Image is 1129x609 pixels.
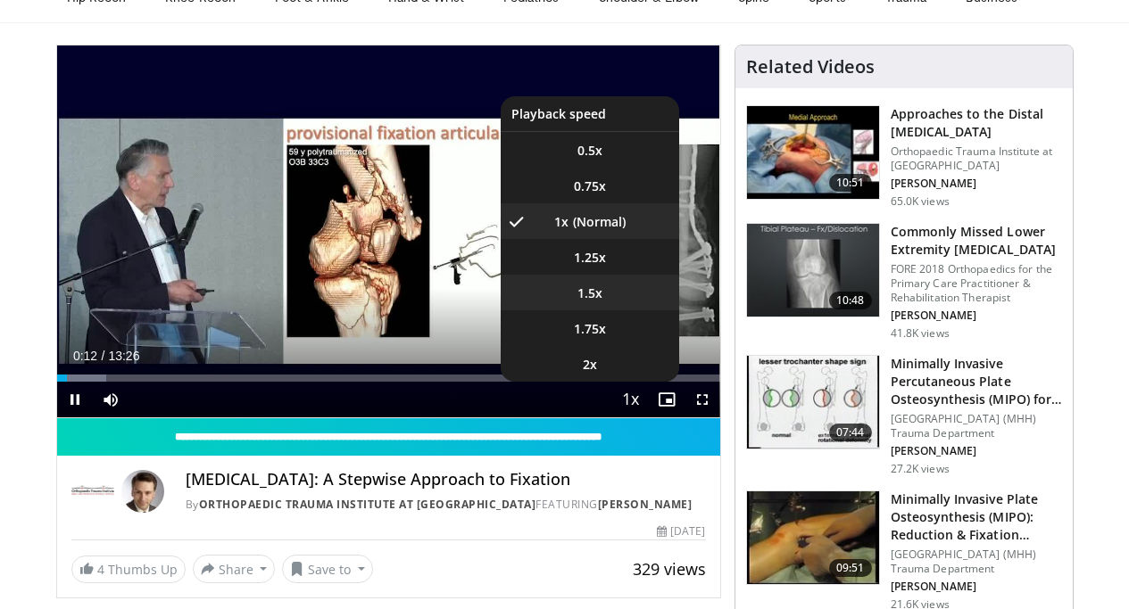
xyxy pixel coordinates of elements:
span: 1.5x [577,284,602,302]
span: 2x [583,356,597,374]
a: 10:48 Commonly Missed Lower Extremity [MEDICAL_DATA] FORE 2018 Orthopaedics for the Primary Care ... [746,223,1062,341]
span: 07:44 [829,424,872,441]
a: 07:44 Minimally Invasive Percutaneous Plate Osteosynthesis (MIPO) for extr… [GEOGRAPHIC_DATA] (MH... [746,355,1062,476]
video-js: Video Player [57,45,720,418]
span: 13:26 [108,349,139,363]
p: 27.2K views [891,462,950,476]
img: d5ySKFN8UhyXrjO34xMDoxOjBrO-I4W8_9.150x105_q85_crop-smart_upscale.jpg [747,106,879,199]
p: 65.0K views [891,194,950,209]
p: [PERSON_NAME] [891,444,1062,458]
h3: Minimally Invasive Percutaneous Plate Osteosynthesis (MIPO) for extr… [891,355,1062,408]
p: [GEOGRAPHIC_DATA] (MHH) Trauma Department [891,547,1062,576]
span: 10:48 [829,292,872,309]
p: [PERSON_NAME] [891,580,1062,594]
button: Mute [93,382,129,417]
img: x0JBUkvnwpAy-qi34xMDoxOjBvO1TC8Z.150x105_q85_crop-smart_upscale.jpg [747,491,879,584]
p: [PERSON_NAME] [891,309,1062,323]
p: [PERSON_NAME] [891,177,1062,191]
button: Playback Rate [613,382,649,417]
h3: Commonly Missed Lower Extremity [MEDICAL_DATA] [891,223,1062,259]
p: 41.8K views [891,326,950,341]
h4: Related Videos [746,56,875,78]
span: 329 views [633,558,706,580]
div: By FEATURING [186,497,706,513]
span: 4 [97,561,104,578]
button: Pause [57,382,93,417]
img: Orthopaedic Trauma Institute at UCSF [71,470,114,513]
span: 1.25x [574,249,606,267]
h4: [MEDICAL_DATA]: A Stepwise Approach to Fixation [186,470,706,490]
h3: Minimally Invasive Plate Osteosynthesis (MIPO): Reduction & Fixation… [891,490,1062,544]
button: Fullscreen [685,382,720,417]
span: / [102,349,105,363]
span: 10:51 [829,174,872,192]
button: Save to [282,555,373,583]
span: 0.5x [577,142,602,160]
a: 10:51 Approaches to the Distal [MEDICAL_DATA] Orthopaedic Trauma Institute at [GEOGRAPHIC_DATA] [... [746,105,1062,209]
button: Enable picture-in-picture mode [649,382,685,417]
span: 1x [554,213,569,231]
span: 0.75x [574,177,606,195]
a: Orthopaedic Trauma Institute at [GEOGRAPHIC_DATA] [199,497,536,512]
span: 1.75x [574,320,606,338]
span: 0:12 [73,349,97,363]
div: [DATE] [657,523,705,539]
img: 4aa379b6-386c-4fb5-93ee-de5617843a87.150x105_q85_crop-smart_upscale.jpg [747,224,879,317]
p: Orthopaedic Trauma Institute at [GEOGRAPHIC_DATA] [891,144,1062,173]
span: 09:51 [829,559,872,577]
img: Avatar [121,470,164,513]
a: 4 Thumbs Up [71,556,186,583]
p: FORE 2018 Orthopaedics for the Primary Care Practitioner & Rehabilitation Therapist [891,262,1062,305]
h3: Approaches to the Distal [MEDICAL_DATA] [891,105,1062,141]
img: fylOjp5pkC-GA4Zn4xMDoxOjBrO-I4W8_9.150x105_q85_crop-smart_upscale.jpg [747,356,879,449]
a: [PERSON_NAME] [598,497,693,512]
div: Progress Bar [57,374,720,382]
button: Share [193,555,276,583]
p: [GEOGRAPHIC_DATA] (MHH) Trauma Department [891,412,1062,440]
